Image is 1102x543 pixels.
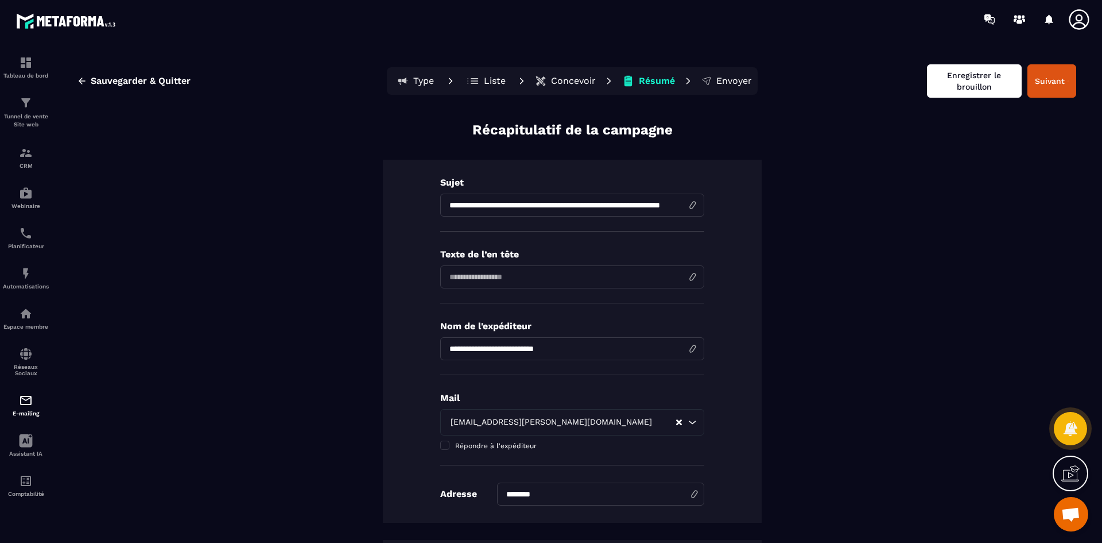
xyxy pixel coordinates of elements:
span: Sauvegarder & Quitter [91,75,191,87]
a: Assistant IA [3,425,49,465]
img: formation [19,96,33,110]
p: Envoyer [716,75,752,87]
p: E-mailing [3,410,49,417]
a: emailemailE-mailing [3,385,49,425]
a: social-networksocial-networkRéseaux Sociaux [3,338,49,385]
a: automationsautomationsAutomatisations [3,258,49,298]
img: automations [19,307,33,321]
img: formation [19,146,33,160]
div: Ouvrir le chat [1054,497,1088,532]
a: formationformationTunnel de vente Site web [3,87,49,137]
p: Tableau de bord [3,72,49,79]
p: Automatisations [3,283,49,290]
p: Assistant IA [3,450,49,457]
p: Sujet [440,177,704,188]
div: Search for option [440,409,704,436]
span: [EMAIL_ADDRESS][PERSON_NAME][DOMAIN_NAME] [448,416,654,429]
p: CRM [3,163,49,169]
p: Récapitulatif de la campagne [472,121,673,140]
button: Concevoir [531,70,599,93]
a: accountantaccountantComptabilité [3,465,49,506]
p: Réseaux Sociaux [3,364,49,376]
img: email [19,394,33,407]
p: Liste [484,75,506,87]
button: Suivant [1027,64,1076,98]
input: Search for option [654,416,675,429]
button: Liste [460,70,512,93]
button: Enregistrer le brouillon [927,64,1022,98]
button: Envoyer [698,70,755,93]
img: accountant [19,474,33,488]
a: automationsautomationsEspace membre [3,298,49,338]
img: formation [19,56,33,70]
p: Résumé [639,75,675,87]
p: Type [413,75,434,87]
img: logo [16,10,119,32]
a: formationformationTableau de bord [3,47,49,87]
p: Mail [440,392,704,403]
button: Type [389,70,441,93]
img: social-network [19,347,33,361]
p: Adresse [440,488,477,499]
p: Espace membre [3,324,49,330]
a: automationsautomationsWebinaire [3,178,49,218]
p: Planificateur [3,243,49,249]
img: automations [19,267,33,280]
p: Texte de l’en tête [440,249,704,260]
img: scheduler [19,226,33,240]
p: Concevoir [551,75,596,87]
span: Répondre à l'expéditeur [455,442,537,450]
button: Clear Selected [676,418,682,427]
p: Tunnel de vente Site web [3,113,49,129]
a: formationformationCRM [3,137,49,178]
a: schedulerschedulerPlanificateur [3,218,49,258]
img: automations [19,186,33,200]
p: Comptabilité [3,491,49,497]
button: Sauvegarder & Quitter [68,71,199,91]
button: Résumé [619,70,678,93]
p: Nom de l'expéditeur [440,321,704,332]
p: Webinaire [3,203,49,209]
